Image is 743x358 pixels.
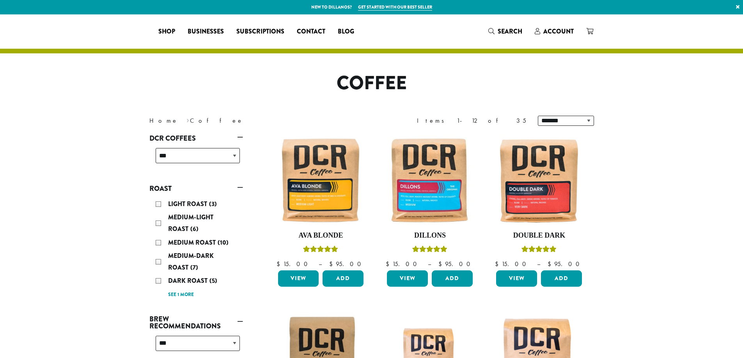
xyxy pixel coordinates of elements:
[432,270,473,287] button: Add
[276,231,366,240] h4: Ava Blonde
[537,260,540,268] span: –
[385,136,475,267] a: DillonsRated 5.00 out of 5
[149,182,243,195] a: Roast
[277,260,311,268] bdi: 15.00
[417,116,526,125] div: Items 1-12 of 35
[521,245,557,256] div: Rated 4.50 out of 5
[152,25,181,38] a: Shop
[323,270,364,287] button: Add
[149,116,360,125] nav: Breadcrumb
[428,260,431,268] span: –
[541,270,582,287] button: Add
[495,260,502,268] span: $
[438,260,445,268] span: $
[385,136,475,225] img: Dillons-12oz-300x300.jpg
[297,27,325,37] span: Contact
[494,136,584,225] img: Double-Dark-12oz-300x300.jpg
[482,25,528,38] a: Search
[188,27,224,37] span: Businesses
[495,260,530,268] bdi: 15.00
[236,27,284,37] span: Subscriptions
[386,260,420,268] bdi: 15.00
[385,231,475,240] h4: Dillons
[186,113,189,125] span: ›
[277,260,283,268] span: $
[168,199,209,208] span: Light Roast
[329,260,365,268] bdi: 95.00
[278,270,319,287] a: View
[209,199,217,208] span: (3)
[149,132,243,145] a: DCR Coffees
[494,136,584,267] a: Double DarkRated 4.50 out of 5
[386,260,392,268] span: $
[149,312,243,333] a: Brew Recommendations
[149,145,243,173] div: DCR Coffees
[543,27,574,36] span: Account
[494,231,584,240] h4: Double Dark
[438,260,474,268] bdi: 95.00
[168,251,214,272] span: Medium-Dark Roast
[358,4,432,11] a: Get started with our best seller
[190,224,199,233] span: (6)
[158,27,175,37] span: Shop
[303,245,338,256] div: Rated 5.00 out of 5
[149,116,178,125] a: Home
[190,263,198,272] span: (7)
[168,238,218,247] span: Medium Roast
[168,291,194,299] a: See 1 more
[144,72,600,95] h1: Coffee
[276,136,366,267] a: Ava BlondeRated 5.00 out of 5
[548,260,583,268] bdi: 95.00
[168,276,209,285] span: Dark Roast
[548,260,554,268] span: $
[209,276,217,285] span: (5)
[496,270,537,287] a: View
[412,245,447,256] div: Rated 5.00 out of 5
[338,27,354,37] span: Blog
[498,27,522,36] span: Search
[168,213,213,233] span: Medium-Light Roast
[329,260,336,268] span: $
[319,260,322,268] span: –
[276,136,365,225] img: Ava-Blonde-12oz-1-300x300.jpg
[149,195,243,303] div: Roast
[387,270,428,287] a: View
[218,238,229,247] span: (10)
